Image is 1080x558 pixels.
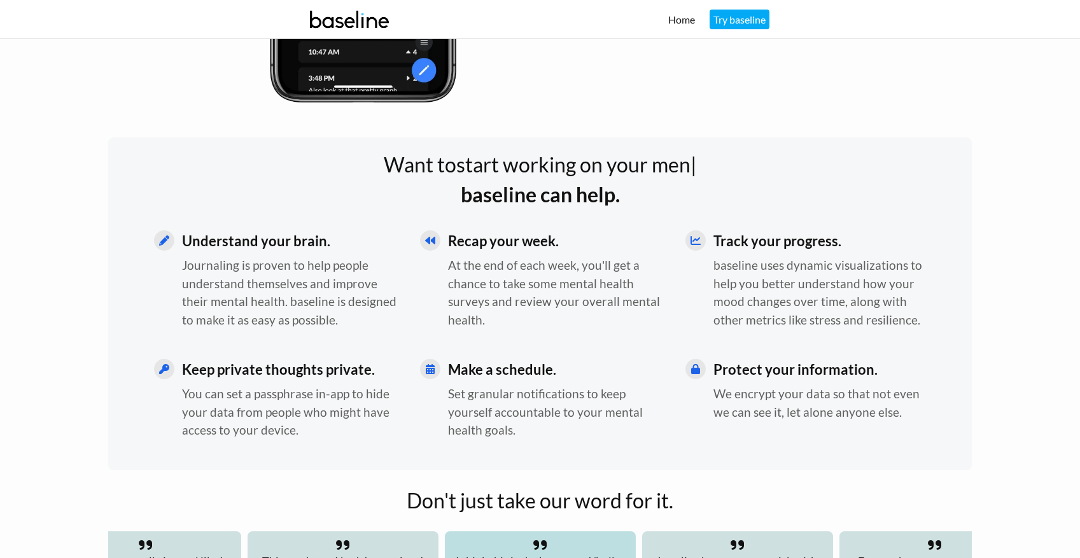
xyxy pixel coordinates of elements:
[448,230,663,251] h2: Recap your week.
[194,470,885,531] h1: Don't just take our word for it.
[182,385,397,440] p: You can set a passphrase in-app to hide your data from people who might have access to your device.
[448,256,663,329] p: At the end of each week, you'll get a chance to take some mental health surveys and review your o...
[305,2,395,37] img: baseline
[182,230,397,251] h2: Understand your brain.
[108,153,972,177] h1: Want to
[448,385,663,440] p: Set granular notifications to keep yourself accountable to your mental health goals.
[448,359,663,380] h2: Make a schedule.
[710,10,769,29] a: Try baseline
[668,13,695,25] a: Home
[456,152,691,177] span: start working on your men
[713,385,929,421] p: We encrypt your data so that not even we can see it, let alone anyone else.
[713,256,929,329] p: baseline uses dynamic visualizations to help you better understand how your mood changes over tim...
[713,359,929,380] h2: Protect your information.
[691,152,697,177] span: |
[713,230,929,251] h2: Track your progress.
[182,359,397,380] h2: Keep private thoughts private.
[182,256,397,329] p: Journaling is proven to help people understand themselves and improve their mental health. baseli...
[461,182,620,207] b: baseline can help.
